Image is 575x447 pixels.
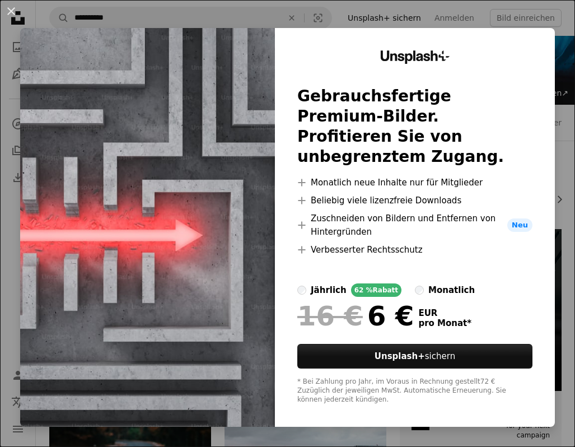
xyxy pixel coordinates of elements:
div: 62 % Rabatt [351,283,401,297]
input: monatlich [415,286,424,295]
button: Unsplash+sichern [297,344,532,369]
h2: Gebrauchsfertige Premium-Bilder. Profitieren Sie von unbegrenztem Zugang. [297,86,532,167]
strong: Unsplash+ [375,351,425,361]
div: 6 € [297,301,414,330]
input: jährlich62 %Rabatt [297,286,306,295]
span: pro Monat * [418,318,471,328]
span: 16 € [297,301,363,330]
span: Neu [507,218,532,232]
li: Beliebig viele lizenzfreie Downloads [297,194,532,207]
div: monatlich [428,283,475,297]
div: * Bei Zahlung pro Jahr, im Voraus in Rechnung gestellt 72 € Zuzüglich der jeweiligen MwSt. Automa... [297,378,532,404]
div: jährlich [311,283,347,297]
li: Zuschneiden von Bildern und Entfernen von Hintergründen [297,212,532,239]
li: Verbesserter Rechtsschutz [297,243,532,257]
span: EUR [418,308,471,318]
li: Monatlich neue Inhalte nur für Mitglieder [297,176,532,189]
